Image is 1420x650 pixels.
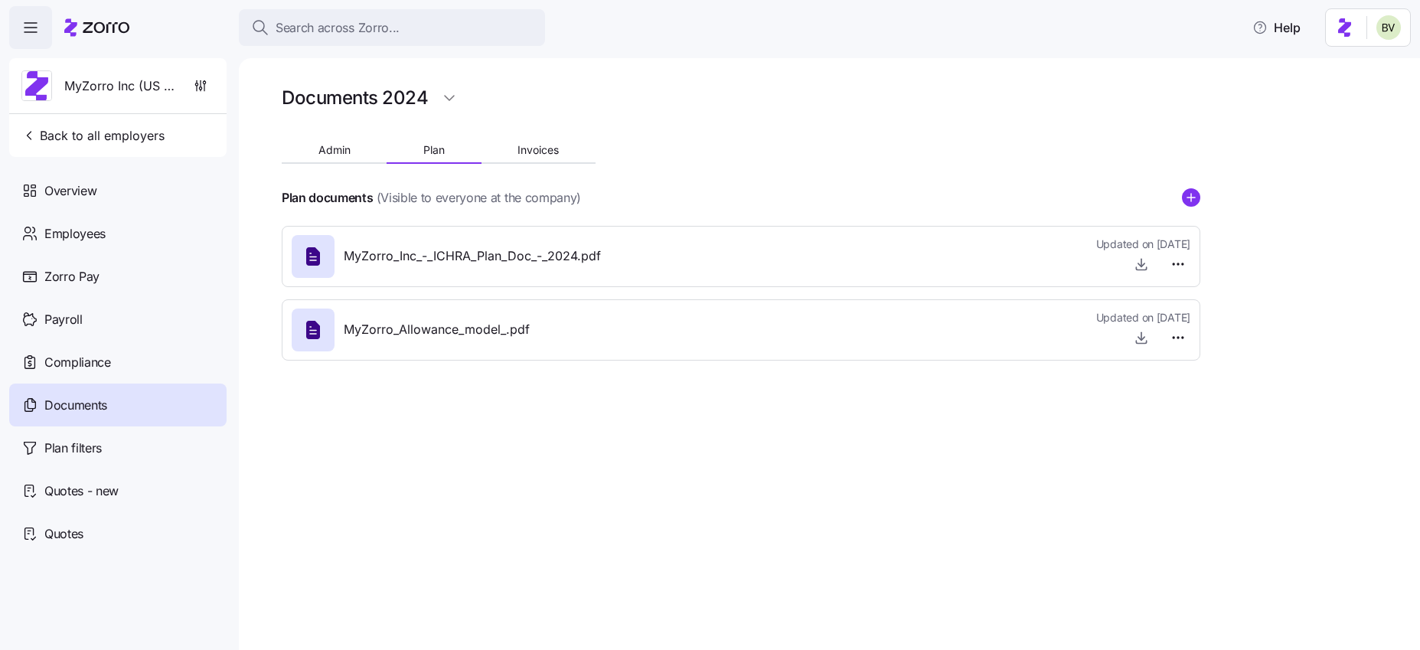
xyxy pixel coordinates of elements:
span: Invoices [517,145,559,155]
img: Employer logo [22,71,51,102]
span: (Visible to everyone at the company) [377,188,581,207]
span: Compliance [44,353,111,372]
svg: add icon [1182,188,1200,207]
span: Zorro Pay [44,267,100,286]
span: Overview [44,181,96,201]
a: Quotes - new [9,469,227,512]
span: Quotes [44,524,83,544]
h1: Documents 2024 [282,86,428,109]
img: 676487ef2089eb4995defdc85707b4f5 [1376,15,1401,40]
a: Plan filters [9,426,227,469]
button: Back to all employers [15,120,171,151]
span: Admin [318,145,351,155]
span: Plan [423,145,445,155]
a: Overview [9,169,227,212]
a: Zorro Pay [9,255,227,298]
span: MyZorro_Allowance_model_.pdf [344,320,530,339]
span: Updated on [DATE] [1096,237,1190,252]
span: Back to all employers [21,126,165,145]
span: MyZorro Inc (US Entity) [64,77,175,96]
a: Documents [9,384,227,426]
span: Employees [44,224,106,243]
span: Documents [44,396,107,415]
a: Quotes [9,512,227,555]
span: Payroll [44,310,83,329]
span: Quotes - new [44,482,119,501]
span: Plan filters [44,439,102,458]
h4: Plan documents [282,189,374,207]
span: Search across Zorro... [276,18,400,38]
a: Compliance [9,341,227,384]
button: Help [1240,12,1313,43]
span: Updated on [DATE] [1096,310,1190,325]
button: Search across Zorro... [239,9,545,46]
a: Employees [9,212,227,255]
span: Help [1252,18,1301,37]
span: MyZorro_Inc_-_ICHRA_Plan_Doc_-_2024.pdf [344,247,601,266]
a: Payroll [9,298,227,341]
